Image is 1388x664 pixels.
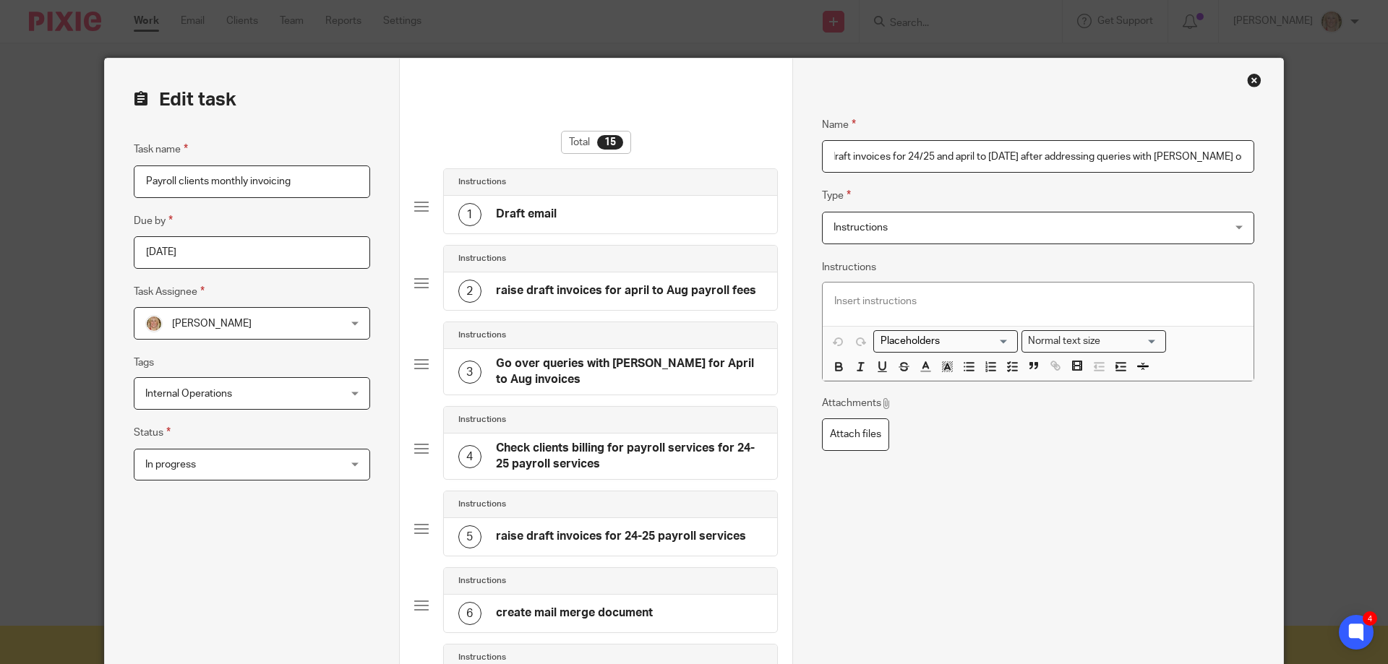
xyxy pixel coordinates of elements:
p: Attachments [822,396,892,410]
h4: Go over queries with [PERSON_NAME] for April to Aug invoices [496,356,763,387]
div: 5 [458,525,481,548]
div: 3 [458,361,481,384]
h4: create mail merge document [496,605,653,621]
div: 4 [1363,611,1377,626]
h4: Instructions [458,652,506,663]
input: Search for option [1105,334,1157,349]
label: Due by [134,212,173,229]
div: Search for option [873,330,1018,353]
input: Search for option [875,334,1009,349]
label: Instructions [822,260,876,275]
div: 2 [458,280,481,303]
label: Name [822,116,856,133]
label: Type [822,187,851,204]
h4: Instructions [458,176,506,188]
h4: Instructions [458,575,506,587]
h4: Instructions [458,329,506,341]
div: Close this dialog window [1247,73,1261,87]
label: Attach files [822,418,889,451]
h4: raise draft invoices for april to Aug payroll fees [496,283,756,298]
span: In progress [145,460,196,470]
span: Internal Operations [145,389,232,399]
label: Status [134,424,171,441]
span: Instructions [834,223,888,233]
input: Pick a date [134,236,370,269]
span: Normal text size [1025,334,1104,349]
h4: Check clients billing for payroll services for 24-25 payroll services [496,441,763,472]
h4: Instructions [458,414,506,426]
label: Tags [134,355,154,370]
div: 4 [458,445,481,468]
div: Total [561,131,631,154]
h4: Instructions [458,253,506,264]
div: Search for option [1021,330,1166,353]
h4: Draft email [496,207,557,222]
div: 6 [458,602,481,625]
div: 1 [458,203,481,226]
div: 15 [597,135,623,150]
h4: raise draft invoices for 24-25 payroll services [496,529,746,544]
h2: Edit task [134,87,370,112]
span: [PERSON_NAME] [172,319,252,329]
label: Task name [134,141,188,158]
label: Task Assignee [134,283,205,300]
img: JW%20photo.JPG [145,315,163,332]
h4: Instructions [458,499,506,510]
